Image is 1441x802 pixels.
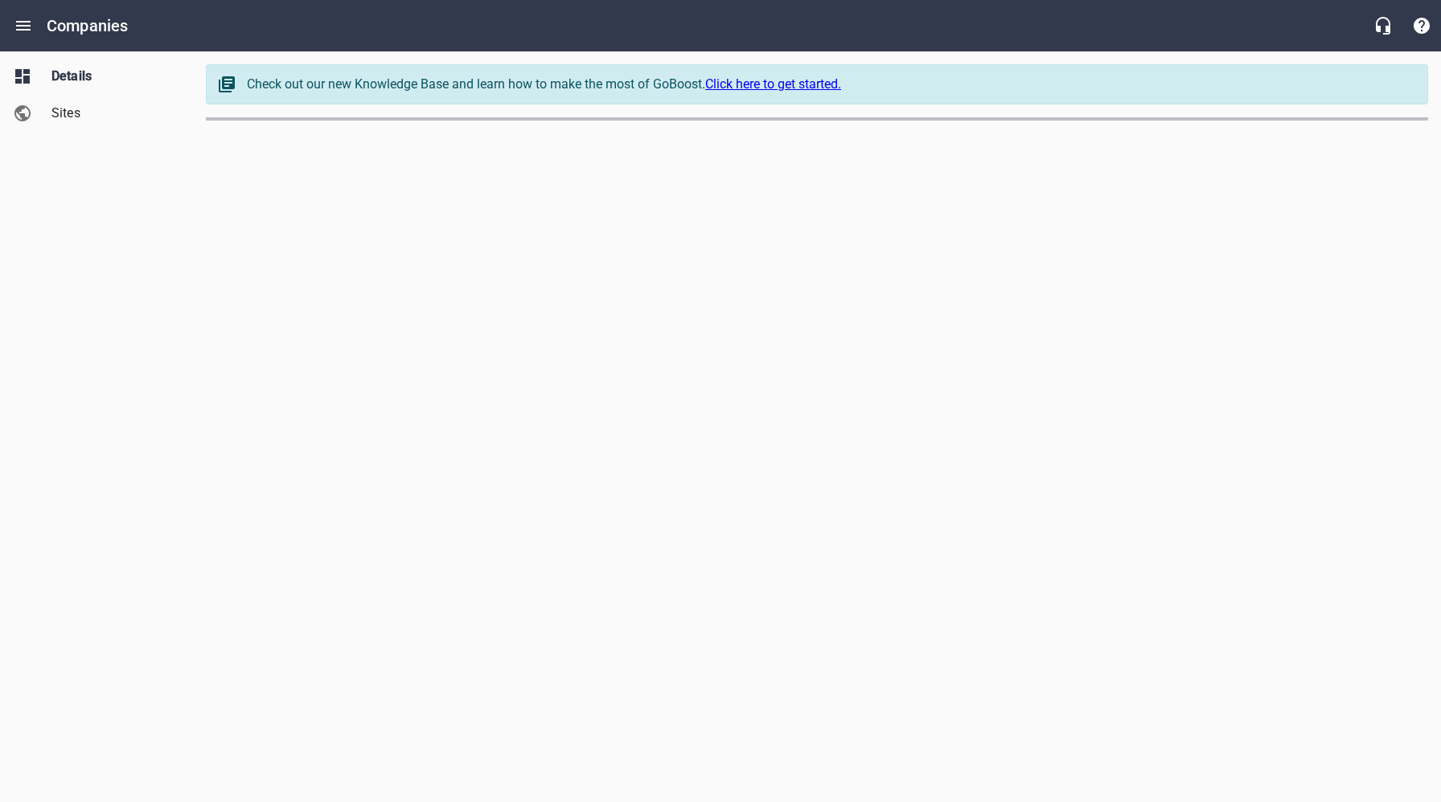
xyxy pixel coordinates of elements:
[51,67,174,86] span: Details
[47,13,128,39] h6: Companies
[705,76,841,92] a: Click here to get started.
[51,104,174,123] span: Sites
[4,6,43,45] button: Open drawer
[1364,6,1402,45] button: Live Chat
[1402,6,1441,45] button: Support Portal
[247,75,1411,94] div: Check out our new Knowledge Base and learn how to make the most of GoBoost.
